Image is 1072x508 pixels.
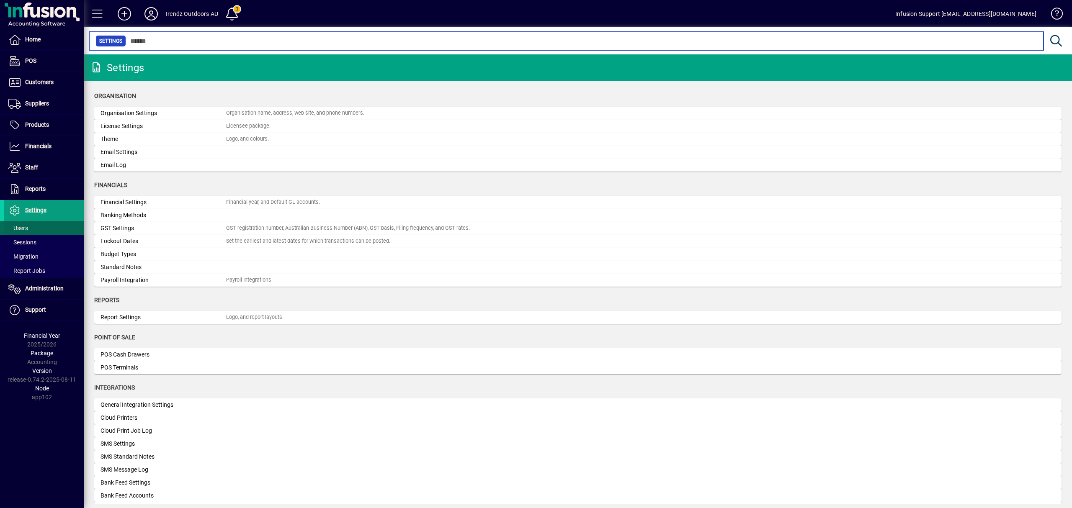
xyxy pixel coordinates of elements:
span: Settings [99,37,122,45]
div: Payroll Integrations [226,276,271,284]
span: Support [25,306,46,313]
div: Standard Notes [100,263,226,272]
div: Payroll Integration [100,276,226,285]
span: Migration [8,253,39,260]
span: Sessions [8,239,36,246]
div: Cloud Printers [100,413,226,422]
div: Bank Feed Accounts [100,491,226,500]
span: Administration [25,285,64,292]
a: POS Cash Drawers [94,348,1062,361]
a: POS Terminals [94,361,1062,374]
a: Email Log [94,159,1062,172]
a: License SettingsLicensee package. [94,120,1062,133]
button: Profile [138,6,165,21]
div: Cloud Print Job Log [100,426,226,435]
span: Node [35,385,49,392]
span: Products [25,121,49,128]
span: Staff [25,164,38,171]
a: Report Jobs [4,264,84,278]
div: Banking Methods [100,211,226,220]
a: Suppliers [4,93,84,114]
div: Budget Types [100,250,226,259]
a: Reports [4,179,84,200]
div: Organisation Settings [100,109,226,118]
a: SMS Settings [94,437,1062,450]
div: Report Settings [100,313,226,322]
div: License Settings [100,122,226,131]
div: Financial year, and Default GL accounts. [226,198,320,206]
a: GST SettingsGST registration number, Australian Business Number (ABN), GST basis, Filing frequenc... [94,222,1062,235]
a: Support [4,300,84,321]
a: Organisation SettingsOrganisation name, address, web site, and phone numbers. [94,107,1062,120]
a: Staff [4,157,84,178]
div: Logo, and report layouts. [226,313,283,321]
span: Financials [94,182,127,188]
a: Administration [4,278,84,299]
span: Financial Year [24,332,60,339]
a: Cloud Print Job Log [94,424,1062,437]
a: Migration [4,249,84,264]
a: Products [4,115,84,136]
div: SMS Standard Notes [100,452,226,461]
span: Customers [25,79,54,85]
div: Lockout Dates [100,237,226,246]
a: Standard Notes [94,261,1062,274]
a: Sessions [4,235,84,249]
div: Set the earliest and latest dates for which transactions can be posted. [226,237,390,245]
a: Email Settings [94,146,1062,159]
a: Bank Feed Accounts [94,489,1062,502]
div: Trendz Outdoors AU [165,7,218,21]
span: Financials [25,143,52,149]
span: Reports [25,185,46,192]
span: Report Jobs [8,267,45,274]
div: POS Terminals [100,363,226,372]
div: Email Settings [100,148,226,157]
button: Add [111,6,138,21]
span: Version [32,367,52,374]
div: Bank Feed Settings [100,478,226,487]
a: Home [4,29,84,50]
span: Users [8,225,28,231]
div: Theme [100,135,226,144]
div: SMS Settings [100,439,226,448]
span: Point of Sale [94,334,135,341]
a: Lockout DatesSet the earliest and latest dates for which transactions can be posted. [94,235,1062,248]
span: Settings [25,207,46,213]
div: Settings [90,61,144,74]
span: POS [25,57,36,64]
div: Logo, and colours. [226,135,269,143]
div: Financial Settings [100,198,226,207]
a: Banking Methods [94,209,1062,222]
a: Financial SettingsFinancial year, and Default GL accounts. [94,196,1062,209]
div: POS Cash Drawers [100,350,226,359]
div: Licensee package. [226,122,271,130]
a: Users [4,221,84,235]
div: Email Log [100,161,226,169]
a: Report SettingsLogo, and report layouts. [94,311,1062,324]
div: GST Settings [100,224,226,233]
a: Financials [4,136,84,157]
a: Customers [4,72,84,93]
div: General Integration Settings [100,400,226,409]
span: Organisation [94,92,136,99]
div: Organisation name, address, web site, and phone numbers. [226,109,364,117]
a: General Integration Settings [94,398,1062,411]
span: Package [31,350,53,357]
div: SMS Message Log [100,465,226,474]
div: GST registration number, Australian Business Number (ABN), GST basis, Filing frequency, and GST r... [226,224,470,232]
span: Suppliers [25,100,49,107]
a: Bank Feed Settings [94,476,1062,489]
span: Integrations [94,384,135,391]
a: SMS Standard Notes [94,450,1062,463]
a: ThemeLogo, and colours. [94,133,1062,146]
span: Reports [94,297,119,303]
a: Payroll IntegrationPayroll Integrations [94,274,1062,287]
div: Infusion Support [EMAIL_ADDRESS][DOMAIN_NAME] [895,7,1036,21]
a: Cloud Printers [94,411,1062,424]
a: POS [4,51,84,72]
a: Budget Types [94,248,1062,261]
a: SMS Message Log [94,463,1062,476]
span: Home [25,36,41,43]
a: Knowledge Base [1045,2,1062,29]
